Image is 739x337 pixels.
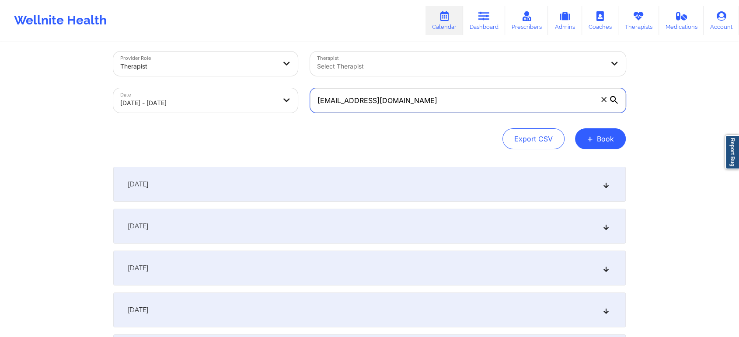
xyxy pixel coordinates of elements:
[548,6,582,35] a: Admins
[120,57,276,76] div: Therapist
[502,128,565,149] button: Export CSV
[128,222,148,230] span: [DATE]
[463,6,505,35] a: Dashboard
[505,6,548,35] a: Prescribers
[725,135,739,169] a: Report Bug
[587,136,593,141] span: +
[425,6,463,35] a: Calendar
[310,88,626,113] input: Search by patient email
[128,306,148,314] span: [DATE]
[120,93,276,113] div: [DATE] - [DATE]
[704,6,739,35] a: Account
[659,6,704,35] a: Medications
[582,6,618,35] a: Coaches
[618,6,659,35] a: Therapists
[128,180,148,189] span: [DATE]
[575,128,626,149] button: +Book
[128,264,148,272] span: [DATE]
